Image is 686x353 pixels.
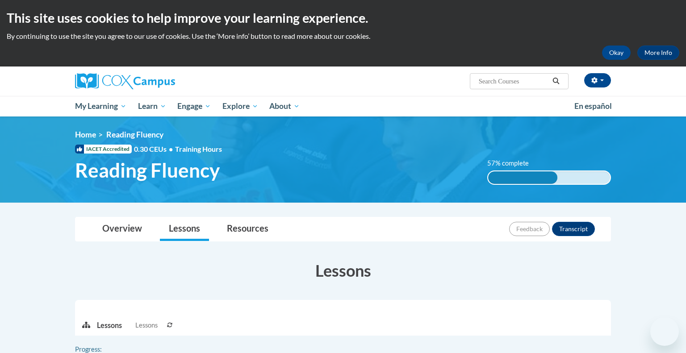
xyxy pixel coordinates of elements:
[175,145,222,153] span: Training Hours
[106,130,163,139] span: Reading Fluency
[549,76,563,87] button: Search
[135,320,158,330] span: Lessons
[97,320,122,330] p: Lessons
[584,73,611,87] button: Account Settings
[569,97,618,116] a: En español
[62,96,624,116] div: Main menu
[75,73,175,89] img: Cox Campus
[138,101,166,112] span: Learn
[75,158,220,182] span: Reading Fluency
[487,158,539,168] label: 57% complete
[574,101,612,111] span: En español
[171,96,217,116] a: Engage
[132,96,172,116] a: Learn
[509,222,550,236] button: Feedback
[69,96,132,116] a: My Learning
[134,144,175,154] span: 0.30 CEUs
[269,101,300,112] span: About
[222,101,258,112] span: Explore
[217,96,264,116] a: Explore
[264,96,306,116] a: About
[218,217,277,241] a: Resources
[75,259,611,282] h3: Lessons
[177,101,211,112] span: Engage
[160,217,209,241] a: Lessons
[75,73,245,89] a: Cox Campus
[552,222,595,236] button: Transcript
[75,101,126,112] span: My Learning
[602,46,631,60] button: Okay
[7,31,679,41] p: By continuing to use the site you agree to our use of cookies. Use the ‘More info’ button to read...
[75,130,96,139] a: Home
[637,46,679,60] a: More Info
[169,145,173,153] span: •
[7,9,679,27] h2: This site uses cookies to help improve your learning experience.
[650,317,679,346] iframe: Button to launch messaging window
[478,76,549,87] input: Search Courses
[75,145,132,154] span: IACET Accredited
[488,171,558,184] div: 57% complete
[93,217,151,241] a: Overview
